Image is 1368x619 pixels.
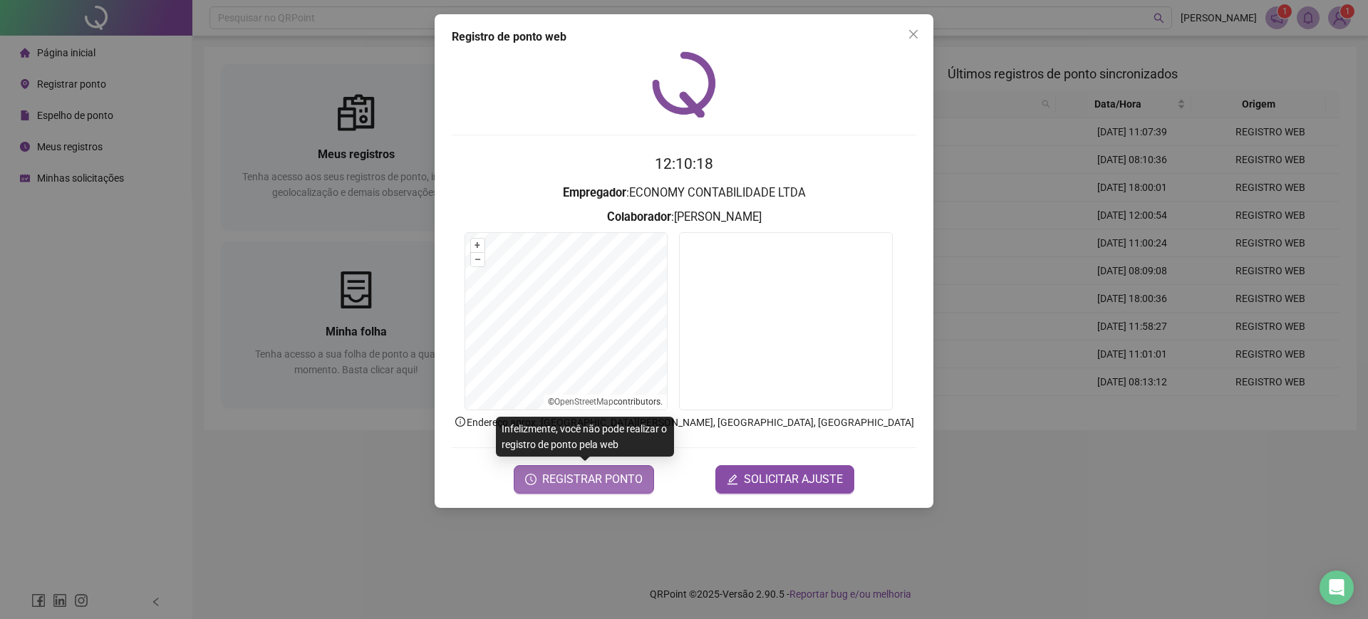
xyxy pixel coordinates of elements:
button: + [471,239,484,252]
span: close [908,28,919,40]
strong: Colaborador [607,210,671,224]
strong: Empregador [563,186,626,199]
button: – [471,253,484,266]
span: REGISTRAR PONTO [542,471,643,488]
a: OpenStreetMap [554,397,613,407]
h3: : [PERSON_NAME] [452,208,916,227]
img: QRPoint [652,51,716,118]
div: Open Intercom Messenger [1320,571,1354,605]
span: SOLICITAR AJUSTE [744,471,843,488]
div: Registro de ponto web [452,28,916,46]
button: REGISTRAR PONTO [514,465,654,494]
div: Infelizmente, você não pode realizar o registro de ponto pela web [496,417,674,457]
li: © contributors. [548,397,663,407]
span: edit [727,474,738,485]
p: Endereço aprox. : [GEOGRAPHIC_DATA][PERSON_NAME], [GEOGRAPHIC_DATA], [GEOGRAPHIC_DATA] [452,415,916,430]
button: editSOLICITAR AJUSTE [715,465,854,494]
h3: : ECONOMY CONTABILIDADE LTDA [452,184,916,202]
time: 12:10:18 [655,155,713,172]
span: clock-circle [525,474,537,485]
button: Close [902,23,925,46]
span: info-circle [454,415,467,428]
